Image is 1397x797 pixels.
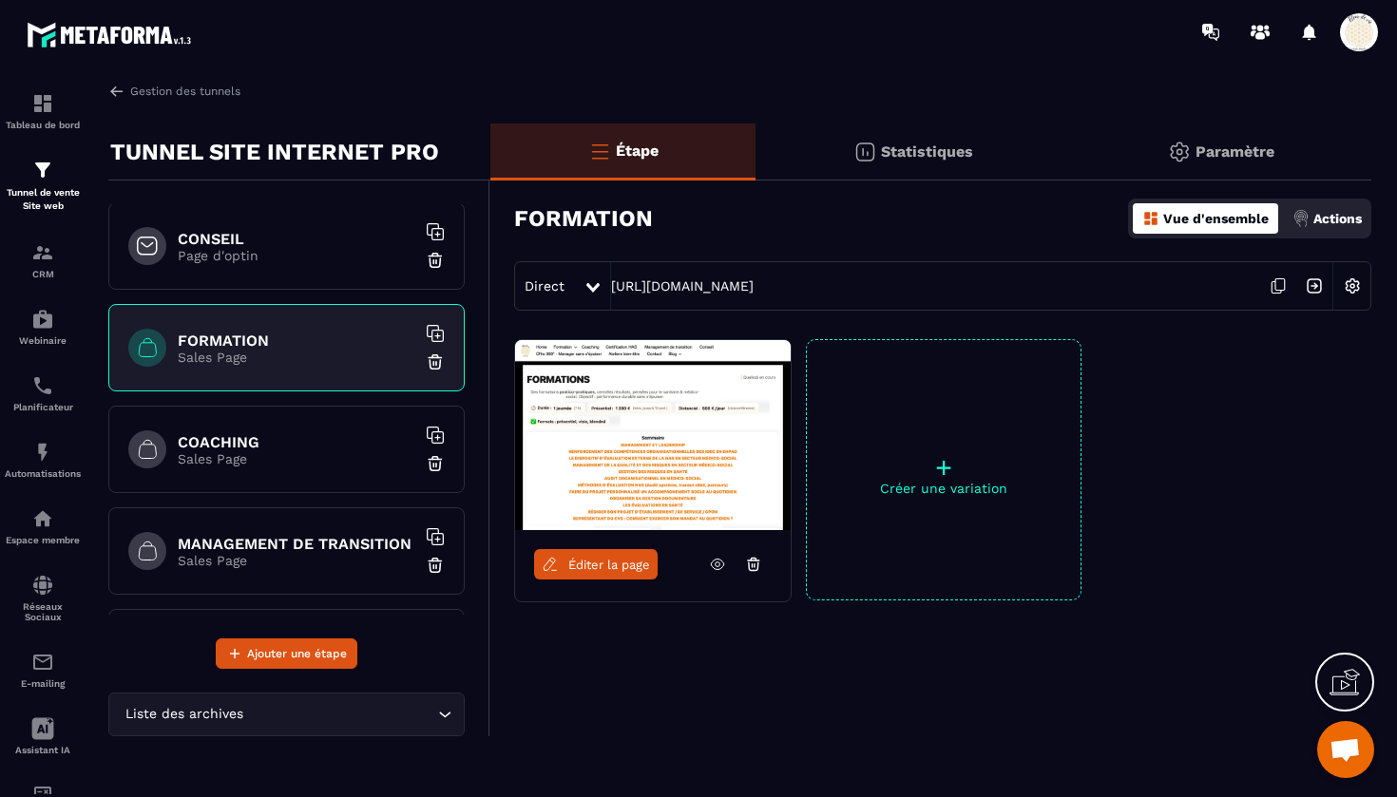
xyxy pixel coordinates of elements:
a: Assistant IA [5,703,81,769]
h6: COACHING [178,433,415,451]
p: Sales Page [178,553,415,568]
a: [URL][DOMAIN_NAME] [611,278,754,294]
p: TUNNEL SITE INTERNET PRO [110,133,439,171]
button: Ajouter une étape [216,638,357,669]
h6: MANAGEMENT DE TRANSITION [178,535,415,553]
img: trash [426,352,445,371]
img: setting-w.858f3a88.svg [1334,268,1370,304]
img: logo [27,17,198,52]
a: automationsautomationsEspace membre [5,493,81,560]
img: automations [31,507,54,530]
h6: FORMATION [178,332,415,350]
p: Sales Page [178,451,415,466]
img: formation [31,92,54,115]
img: trash [426,556,445,575]
p: Planificateur [5,402,81,412]
img: formation [31,241,54,264]
img: social-network [31,574,54,597]
p: Créer une variation [807,481,1081,496]
a: formationformationTableau de bord [5,78,81,144]
p: CRM [5,269,81,279]
h3: FORMATION [514,205,653,232]
p: Étape [616,142,659,160]
img: arrow [108,83,125,100]
h6: CONSEIL [178,230,415,248]
input: Search for option [247,704,433,725]
p: Tableau de bord [5,120,81,130]
p: Actions [1313,211,1362,226]
img: formation [31,159,54,181]
img: trash [426,454,445,473]
a: automationsautomationsWebinaire [5,294,81,360]
p: Espace membre [5,535,81,545]
img: trash [426,251,445,270]
p: Réseaux Sociaux [5,601,81,622]
div: Search for option [108,693,465,736]
a: social-networksocial-networkRéseaux Sociaux [5,560,81,636]
img: automations [31,308,54,331]
p: E-mailing [5,678,81,689]
p: Statistiques [881,142,973,161]
span: Ajouter une étape [247,644,347,663]
a: Éditer la page [534,549,658,579]
img: actions.d6e523a2.png [1292,210,1310,227]
img: arrow-next.bcc2205e.svg [1296,268,1332,304]
p: Automatisations [5,468,81,479]
img: stats.20deebd0.svg [853,141,876,163]
img: scheduler [31,374,54,397]
span: Éditer la page [568,558,650,572]
p: Assistant IA [5,745,81,755]
p: + [807,454,1081,481]
img: image [515,340,791,530]
a: Gestion des tunnels [108,83,240,100]
span: Direct [525,278,565,294]
img: dashboard-orange.40269519.svg [1142,210,1159,227]
img: automations [31,441,54,464]
p: Page d'optin [178,248,415,263]
span: Liste des archives [121,704,247,725]
p: Vue d'ensemble [1163,211,1269,226]
div: Ouvrir le chat [1317,721,1374,778]
a: formationformationTunnel de vente Site web [5,144,81,227]
p: Webinaire [5,335,81,346]
a: emailemailE-mailing [5,636,81,703]
a: formationformationCRM [5,227,81,294]
img: bars-o.4a397970.svg [588,140,611,162]
img: email [31,651,54,674]
a: automationsautomationsAutomatisations [5,427,81,493]
img: setting-gr.5f69749f.svg [1168,141,1191,163]
a: schedulerschedulerPlanificateur [5,360,81,427]
p: Paramètre [1196,142,1274,161]
p: Tunnel de vente Site web [5,186,81,213]
p: Sales Page [178,350,415,365]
